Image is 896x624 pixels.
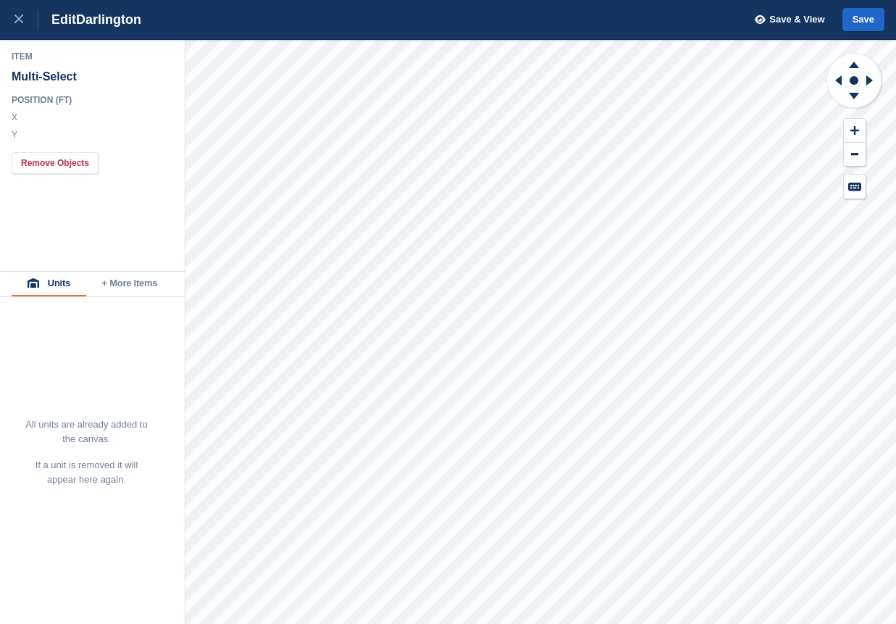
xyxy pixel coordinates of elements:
[86,272,173,296] button: + More Items
[38,11,141,28] div: Edit Darlington
[842,8,884,32] button: Save
[747,8,825,32] button: Save & View
[12,64,174,90] div: Multi-Select
[769,12,824,27] span: Save & View
[12,112,19,123] label: X
[25,458,148,487] p: If a unit is removed it will appear here again.
[12,94,82,106] div: Position ( FT )
[12,129,19,141] label: Y
[12,152,99,174] button: Remove Objects
[12,272,86,296] button: Units
[25,417,148,446] p: All units are already added to the canvas.
[844,143,866,167] button: Zoom Out
[12,51,174,62] div: Item
[844,119,866,143] button: Zoom In
[844,175,866,199] button: Keyboard Shortcuts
